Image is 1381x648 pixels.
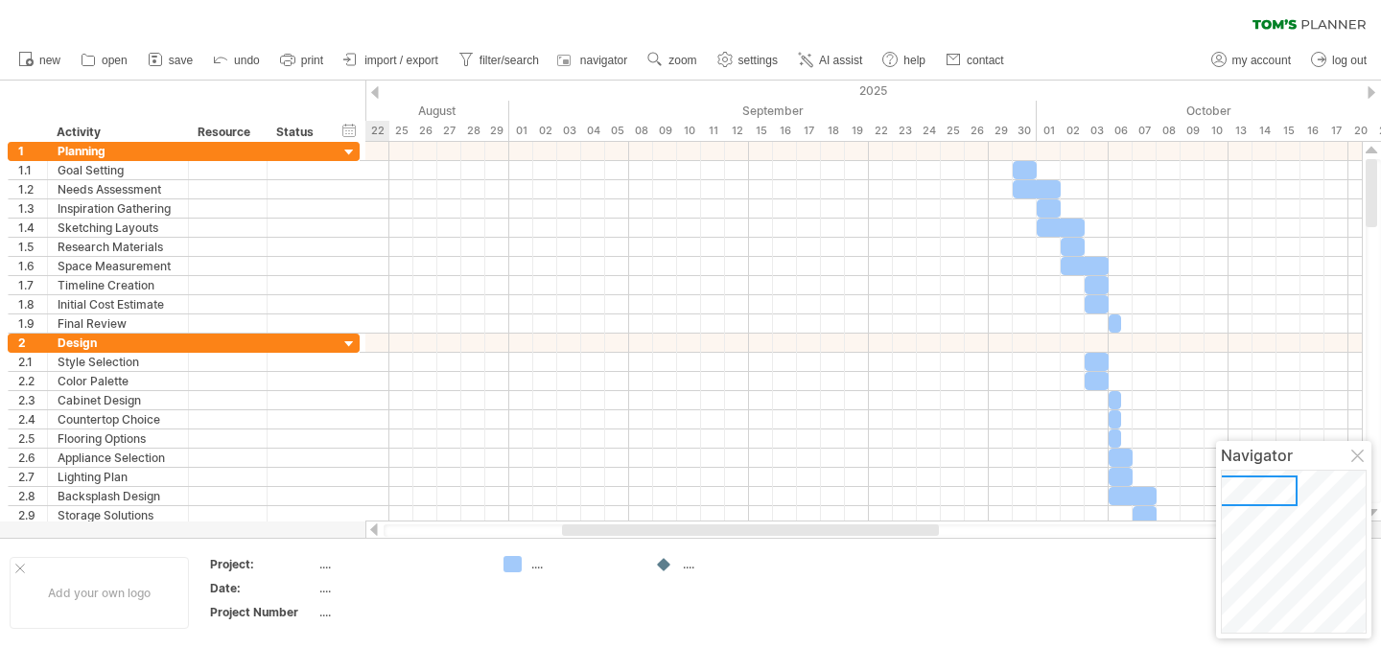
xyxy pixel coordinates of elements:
span: print [301,54,323,67]
div: Tuesday, 16 September 2025 [773,121,797,141]
span: contact [967,54,1004,67]
div: .... [319,556,480,572]
span: AI assist [819,54,862,67]
div: Status [276,123,318,142]
div: Backsplash Design [58,487,178,505]
div: Tuesday, 14 October 2025 [1252,121,1276,141]
a: AI assist [793,48,868,73]
span: save [169,54,193,67]
div: Wednesday, 10 September 2025 [677,121,701,141]
span: log out [1332,54,1367,67]
div: Project Number [210,604,316,620]
div: 2.3 [18,391,47,409]
a: import / export [339,48,444,73]
div: Tuesday, 30 September 2025 [1013,121,1037,141]
a: contact [941,48,1010,73]
div: Style Selection [58,353,178,371]
div: Monday, 1 September 2025 [509,121,533,141]
a: print [275,48,329,73]
div: 2.8 [18,487,47,505]
div: Thursday, 11 September 2025 [701,121,725,141]
div: 2.5 [18,429,47,448]
span: help [903,54,925,67]
a: filter/search [454,48,545,73]
div: Friday, 29 August 2025 [485,121,509,141]
a: save [143,48,199,73]
div: 2.9 [18,506,47,524]
span: my account [1232,54,1291,67]
div: .... [531,556,636,572]
div: Friday, 17 October 2025 [1324,121,1348,141]
div: Monday, 20 October 2025 [1348,121,1372,141]
a: zoom [643,48,702,73]
div: Thursday, 28 August 2025 [461,121,485,141]
span: open [102,54,128,67]
div: Resource [198,123,256,142]
div: Thursday, 2 October 2025 [1061,121,1085,141]
div: 2.4 [18,410,47,428]
span: filter/search [480,54,539,67]
div: Thursday, 18 September 2025 [821,121,845,141]
div: Wednesday, 24 September 2025 [917,121,941,141]
div: Friday, 5 September 2025 [605,121,629,141]
div: Goal Setting [58,161,178,179]
span: settings [738,54,778,67]
div: Tuesday, 2 September 2025 [533,121,557,141]
div: Friday, 3 October 2025 [1085,121,1109,141]
div: Monday, 29 September 2025 [989,121,1013,141]
div: Space Measurement [58,257,178,275]
div: Friday, 12 September 2025 [725,121,749,141]
div: Tuesday, 7 October 2025 [1133,121,1157,141]
div: Needs Assessment [58,180,178,198]
div: Friday, 10 October 2025 [1205,121,1229,141]
span: zoom [668,54,696,67]
div: Cabinet Design [58,391,178,409]
div: Monday, 15 September 2025 [749,121,773,141]
span: undo [234,54,260,67]
div: 1.2 [18,180,47,198]
div: Monday, 6 October 2025 [1109,121,1133,141]
div: Friday, 22 August 2025 [365,121,389,141]
div: Tuesday, 26 August 2025 [413,121,437,141]
div: 1 [18,142,47,160]
div: 1.5 [18,238,47,256]
div: Initial Cost Estimate [58,295,178,313]
div: Thursday, 9 October 2025 [1181,121,1205,141]
div: Lighting Plan [58,468,178,486]
div: Appliance Selection [58,449,178,467]
div: Thursday, 16 October 2025 [1300,121,1324,141]
div: 2.7 [18,468,47,486]
div: 1.1 [18,161,47,179]
div: Flooring Options [58,429,178,448]
div: Navigator [1221,446,1367,465]
div: Wednesday, 15 October 2025 [1276,121,1300,141]
div: 2.1 [18,353,47,371]
div: Friday, 26 September 2025 [965,121,989,141]
a: settings [713,48,784,73]
div: 1.6 [18,257,47,275]
a: undo [208,48,266,73]
a: open [76,48,133,73]
div: Monday, 13 October 2025 [1229,121,1252,141]
div: Planning [58,142,178,160]
div: Color Palette [58,372,178,390]
div: Final Review [58,314,178,333]
a: navigator [554,48,633,73]
div: Add your own logo [10,557,189,629]
span: new [39,54,60,67]
div: Storage Solutions [58,506,178,524]
a: new [13,48,66,73]
div: 1.3 [18,199,47,218]
div: 1.8 [18,295,47,313]
div: Friday, 19 September 2025 [845,121,869,141]
div: Monday, 25 August 2025 [389,121,413,141]
div: Project: [210,556,316,572]
div: Activity [57,123,177,142]
div: Monday, 22 September 2025 [869,121,893,141]
div: Wednesday, 1 October 2025 [1037,121,1061,141]
div: Countertop Choice [58,410,178,428]
div: Tuesday, 23 September 2025 [893,121,917,141]
a: log out [1306,48,1372,73]
div: 2.6 [18,449,47,467]
div: Thursday, 25 September 2025 [941,121,965,141]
